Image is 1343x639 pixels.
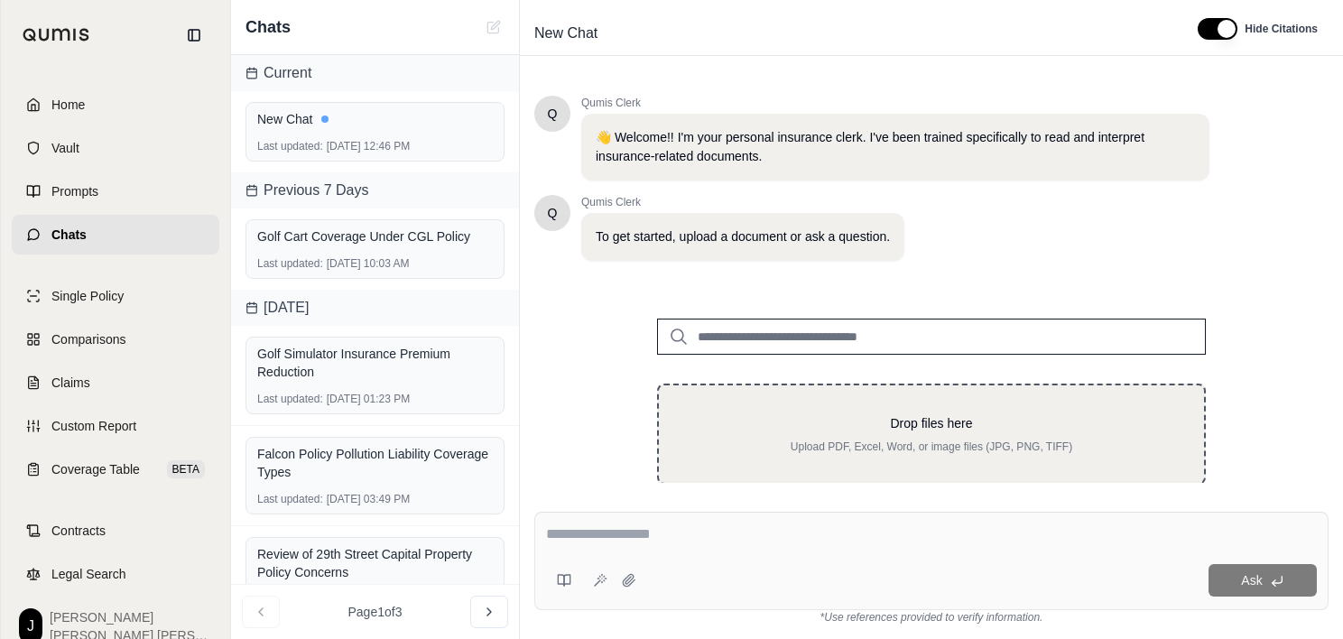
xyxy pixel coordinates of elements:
p: Drop files here [688,414,1175,432]
a: Prompts [12,171,219,211]
button: New Chat [483,16,505,38]
div: [DATE] 12:46 PM [257,139,493,153]
div: Golf Simulator Insurance Premium Reduction [257,345,493,381]
a: Custom Report [12,406,219,446]
p: Upload PDF, Excel, Word, or image files (JPG, PNG, TIFF) [688,440,1175,454]
span: Vault [51,139,79,157]
span: [PERSON_NAME] [50,608,212,626]
div: [DATE] 01:23 PM [257,392,493,406]
a: Legal Search [12,554,219,594]
span: Prompts [51,182,98,200]
span: BETA [167,460,205,478]
div: [DATE] 10:03 AM [257,256,493,271]
a: Chats [12,215,219,255]
span: Chats [245,14,291,40]
span: Hide Citations [1245,22,1318,36]
button: Ask [1209,564,1317,597]
a: Vault [12,128,219,168]
p: To get started, upload a document or ask a question. [596,227,890,246]
span: Custom Report [51,417,136,435]
span: Last updated: [257,256,323,271]
span: Single Policy [51,287,124,305]
div: [DATE] [231,290,519,326]
div: New Chat [257,110,493,128]
div: Falcon Policy Pollution Liability Coverage Types [257,445,493,481]
div: Review of 29th Street Capital Property Policy Concerns [257,545,493,581]
div: [DATE] 03:49 PM [257,492,493,506]
a: Contracts [12,511,219,551]
a: Coverage TableBETA [12,449,219,489]
div: Current [231,55,519,91]
a: Single Policy [12,276,219,316]
span: Ask [1241,573,1262,588]
span: Home [51,96,85,114]
div: Previous 7 Days [231,172,519,208]
span: Claims [51,374,90,392]
button: Collapse sidebar [180,21,208,50]
a: Claims [12,363,219,403]
div: Edit Title [527,19,1176,48]
div: Golf Cart Coverage Under CGL Policy [257,227,493,245]
img: Qumis Logo [23,28,90,42]
p: 👋 Welcome!! I'm your personal insurance clerk. I've been trained specifically to read and interpr... [596,128,1195,166]
span: Legal Search [51,565,126,583]
span: Last updated: [257,392,323,406]
span: Page 1 of 3 [348,603,403,621]
span: Qumis Clerk [581,96,1209,110]
span: Last updated: [257,492,323,506]
span: Hello [548,105,558,123]
span: Last updated: [257,139,323,153]
span: Hello [548,204,558,222]
span: New Chat [527,19,605,48]
span: Coverage Table [51,460,140,478]
span: Comparisons [51,330,125,348]
a: Comparisons [12,319,219,359]
a: Home [12,85,219,125]
span: Contracts [51,522,106,540]
span: Chats [51,226,87,244]
span: Qumis Clerk [581,195,904,209]
div: *Use references provided to verify information. [534,610,1329,625]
